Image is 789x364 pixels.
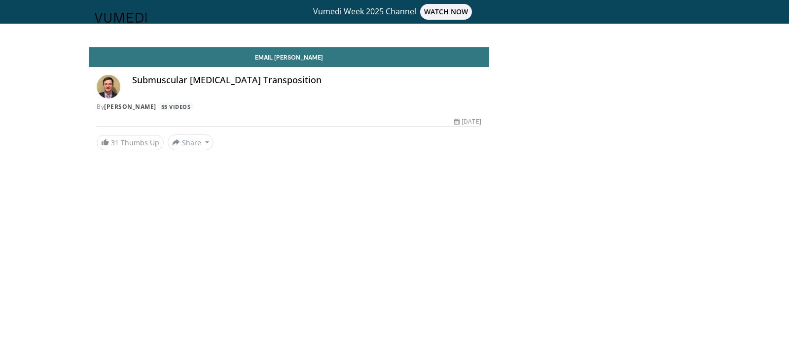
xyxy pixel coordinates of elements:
a: 55 Videos [158,102,194,111]
a: 31 Thumbs Up [97,135,164,150]
span: 31 [111,138,119,147]
a: Email [PERSON_NAME] [89,47,489,67]
h4: Submuscular [MEDICAL_DATA] Transposition [132,75,481,86]
button: Share [168,134,214,150]
img: Avatar [97,75,120,99]
img: VuMedi Logo [95,13,147,23]
div: [DATE] [454,117,481,126]
div: By [97,102,481,111]
a: [PERSON_NAME] [104,102,156,111]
